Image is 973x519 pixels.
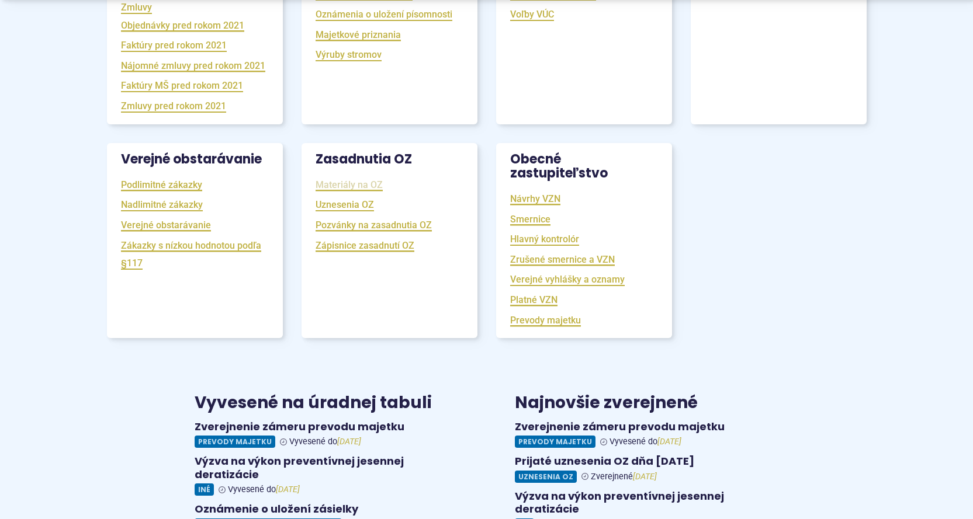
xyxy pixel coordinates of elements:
[121,239,261,270] a: Zákazky s nízkou hodnotou podľa §117
[515,394,779,412] h3: Najnovšie zverejnené
[195,394,459,412] h3: Vyvesené na úradnej tabuli
[121,79,243,92] a: Faktúry MŠ pred rokom 2021
[121,218,211,232] a: Verejné obstarávanie
[107,143,283,176] h3: Verejné obstarávanie
[510,232,579,246] a: Hlavný kontrolór
[510,273,625,286] a: Verejné vyhlášky a oznamy
[510,213,550,226] a: Smernice
[510,253,615,266] a: Zrušené smernice a VZN
[316,218,432,232] a: Pozvánky na zasadnutia OZ
[316,28,401,41] a: Majetkové priznania
[510,8,554,21] a: Voľby VÚC
[121,99,226,113] a: Zmluvy pred rokom 2021
[121,1,152,14] a: Zmluvy
[121,178,202,191] a: Podlimitné zákazky
[510,314,581,327] a: Prevody majetku
[195,420,459,434] h4: Zverejnenie zámeru prevodu majetku
[195,503,459,516] h4: Oznámenie o uložení zásielky
[121,198,203,211] a: Nadlimitné zákazky
[515,455,779,483] a: Prijaté uznesenia OZ dňa [DATE] Uznesenia OZ Zverejnené[DATE]
[195,455,459,496] a: Výzva na výkon preventívnej jesennej deratizácie Iné Vyvesené do[DATE]
[195,455,459,481] h4: Výzva na výkon preventívnej jesennej deratizácie
[515,420,779,448] a: Zverejnenie zámeru prevodu majetku Prevody majetku Vyvesené do[DATE]
[195,420,459,448] a: Zverejnenie zámeru prevodu majetku Prevody majetku Vyvesené do[DATE]
[496,143,672,190] h3: Obecné zastupiteľstvo
[316,198,374,211] a: Uznesenia OZ
[510,293,558,306] a: Platné VZN
[316,48,382,61] a: Výruby stromov
[121,19,244,32] a: Objednávky pred rokom 2021
[515,490,779,516] h4: Výzva na výkon preventívnej jesennej deratizácie
[302,143,477,176] h3: Zasadnutia OZ
[316,178,383,191] a: Materiály na OZ
[515,455,779,468] h4: Prijaté uznesenia OZ dňa [DATE]
[121,59,265,72] a: Nájomné zmluvy pred rokom 2021
[121,39,227,52] a: Faktúry pred rokom 2021
[510,192,560,205] a: Návrhy VZN
[316,8,452,21] a: Oznámenia o uložení písomnosti
[316,239,414,252] a: Zápisnice zasadnutí OZ
[515,420,779,434] h4: Zverejnenie zámeru prevodu majetku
